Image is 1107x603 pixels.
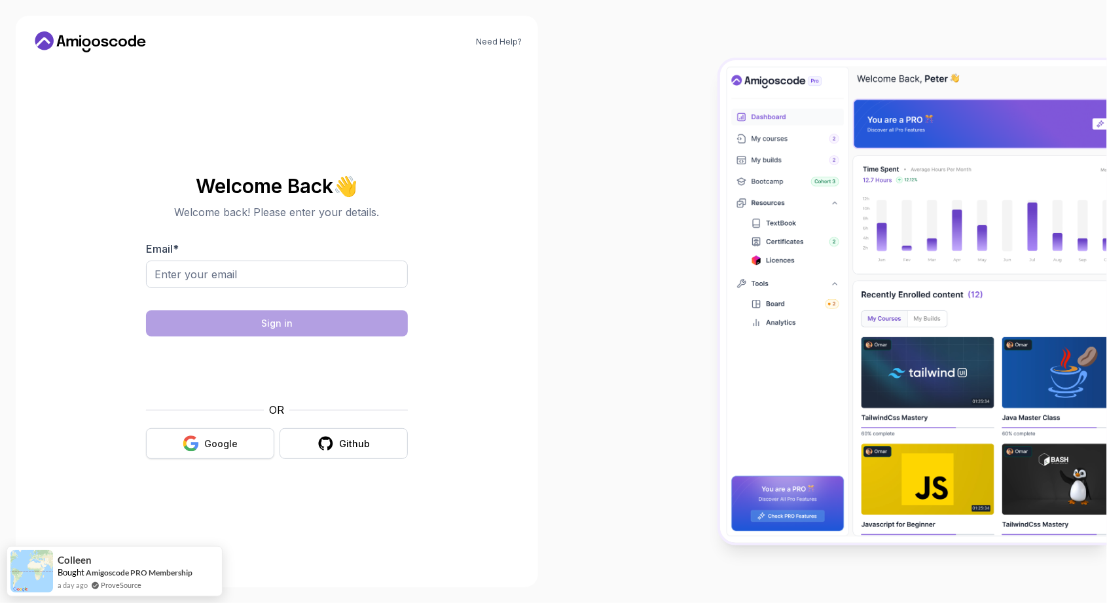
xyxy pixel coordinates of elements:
p: Welcome back! Please enter your details. [146,204,408,220]
a: Amigoscode PRO Membership [86,568,192,577]
div: Sign in [261,317,293,330]
h2: Welcome Back [146,175,408,196]
img: provesource social proof notification image [10,550,53,593]
span: a day ago [58,579,88,591]
button: Sign in [146,310,408,337]
a: Home link [31,31,149,52]
div: Google [204,437,238,450]
label: Email * [146,242,179,255]
button: Github [280,428,408,459]
iframe: Widget containing checkbox for hCaptcha security challenge [178,344,376,394]
span: Bought [58,567,84,577]
button: Google [146,428,274,459]
p: OR [269,402,284,418]
input: Enter your email [146,261,408,288]
span: Colleen [58,555,92,566]
img: Amigoscode Dashboard [720,60,1107,543]
a: Need Help? [477,37,522,47]
div: Github [339,437,370,450]
a: ProveSource [101,579,141,591]
span: 👋 [331,172,361,200]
